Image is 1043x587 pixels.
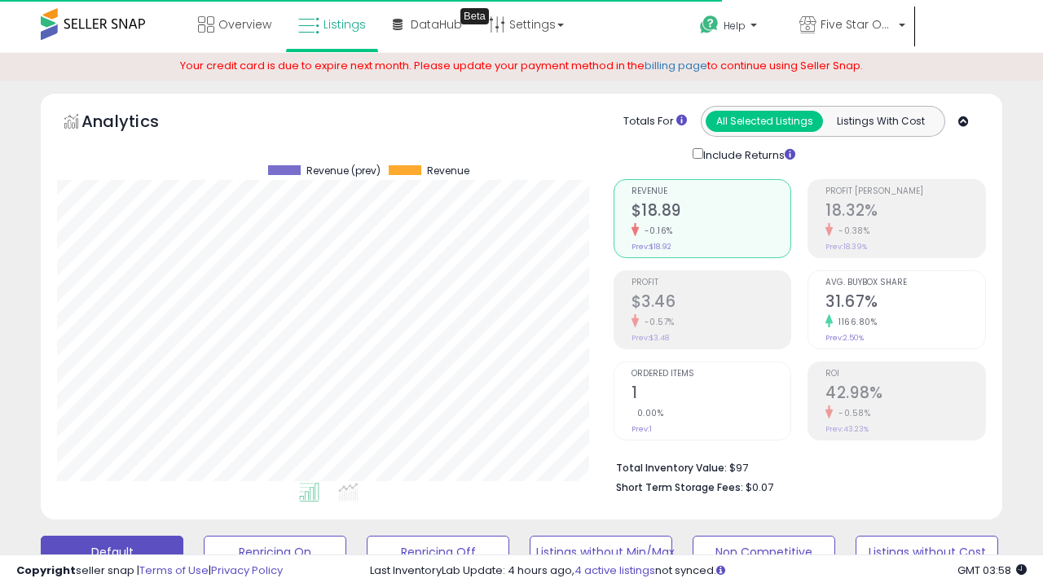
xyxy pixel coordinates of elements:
small: 1166.80% [833,316,877,328]
div: Last InventoryLab Update: 4 hours ago, not synced. [370,563,1027,579]
small: Prev: 1 [632,424,652,434]
span: Avg. Buybox Share [825,278,985,287]
small: -0.16% [639,225,673,237]
strong: Copyright [16,563,76,578]
small: Prev: $18.92 [632,242,671,252]
span: Ordered Items [632,370,791,379]
a: 4 active listings [574,563,655,578]
button: Non Competitive [693,536,835,568]
small: -0.38% [833,225,869,237]
button: All Selected Listings [706,111,823,132]
button: Repricing Off [367,536,509,568]
span: Listings [323,16,366,33]
small: -0.58% [833,407,870,419]
small: Prev: 2.50% [825,333,864,343]
span: $0.07 [746,480,773,495]
span: Profit [PERSON_NAME] [825,187,985,196]
small: Prev: $3.48 [632,333,669,343]
span: DataHub [411,16,462,33]
b: Short Term Storage Fees: [616,480,743,494]
h2: 18.32% [825,201,985,223]
div: Totals For [623,114,687,129]
a: Privacy Policy [211,563,283,578]
small: Prev: 43.23% [825,424,869,434]
h2: 31.67% [825,292,985,314]
a: Terms of Use [139,563,209,578]
h2: 1 [632,383,791,405]
button: Listings without Cost [856,536,998,568]
i: Get Help [699,15,720,35]
button: Listings With Cost [822,111,940,132]
div: seller snap | | [16,563,283,579]
span: Revenue [427,165,469,177]
span: Five Star Outlet Store [821,16,894,33]
span: Help [724,19,746,33]
a: Help [687,2,785,53]
a: billing page [645,58,707,73]
span: Revenue (prev) [306,165,381,177]
li: $97 [616,457,975,476]
span: Profit [632,278,791,287]
small: Prev: 18.39% [825,242,867,252]
b: Total Inventory Value: [616,461,727,475]
button: Default [41,536,183,568]
small: 0.00% [632,407,664,419]
span: Your credit card is due to expire next month. Please update your payment method in the to continu... [180,58,863,73]
button: Repricing On [204,536,346,568]
div: Tooltip anchor [460,8,489,24]
div: Include Returns [680,145,815,164]
span: Revenue [632,187,791,196]
h2: $18.89 [632,201,791,223]
span: ROI [825,370,985,379]
small: -0.57% [639,316,675,328]
span: Overview [218,16,271,33]
span: 2025-09-9 03:58 GMT [957,563,1027,578]
button: Listings without Min/Max [530,536,672,568]
h2: $3.46 [632,292,791,314]
h5: Analytics [81,110,191,137]
h2: 42.98% [825,383,985,405]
